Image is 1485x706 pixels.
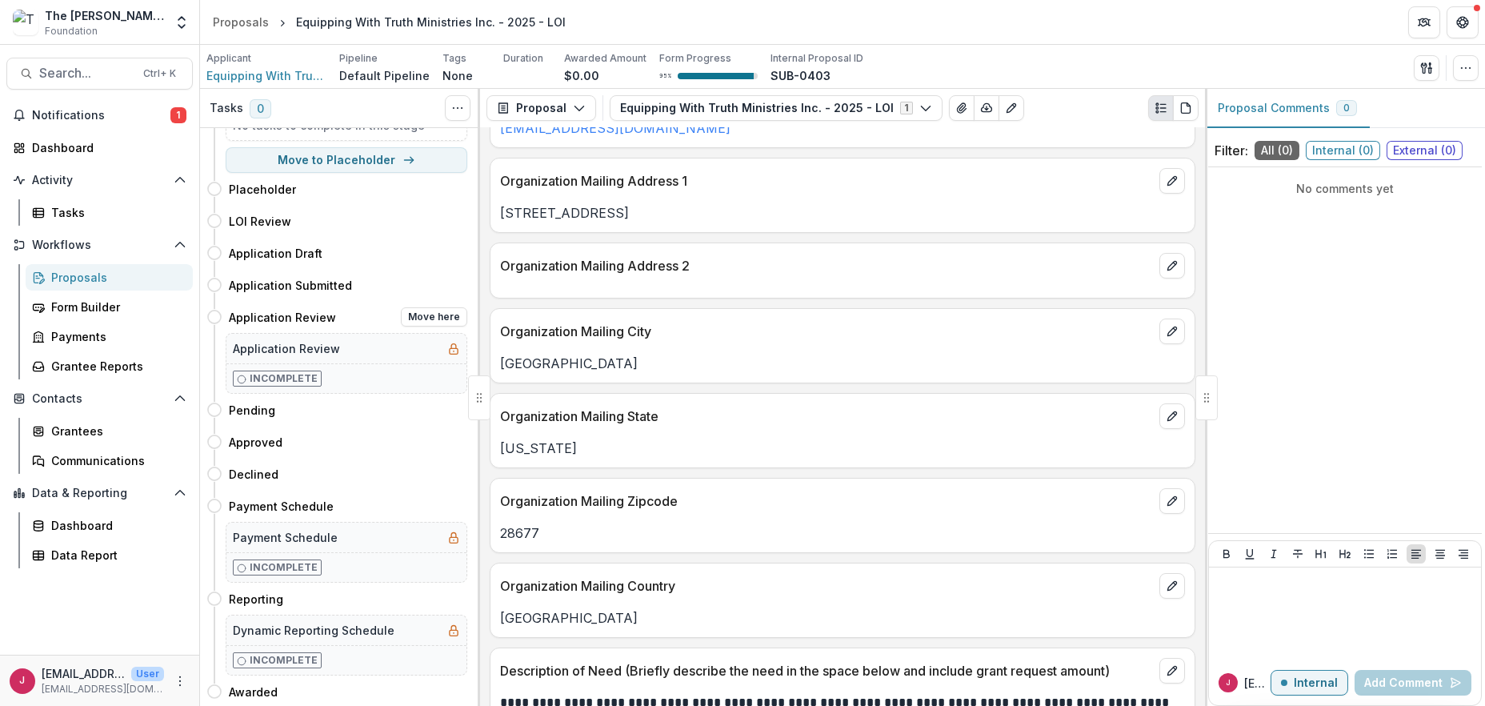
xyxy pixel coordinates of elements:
[771,67,831,84] p: SUB-0403
[949,95,975,121] button: View Attached Files
[51,452,180,469] div: Communications
[1447,6,1479,38] button: Get Help
[39,66,134,81] span: Search...
[170,6,193,38] button: Open entity switcher
[6,167,193,193] button: Open Activity
[45,24,98,38] span: Foundation
[51,328,180,345] div: Payments
[339,51,378,66] p: Pipeline
[32,487,167,500] span: Data & Reporting
[500,661,1153,680] p: Description of Need (Briefly describe the need in the space below and include grant request amount)
[51,358,180,375] div: Grantee Reports
[500,576,1153,596] p: Organization Mailing Country
[226,147,467,173] button: Move to Placeholder
[26,542,193,568] a: Data Report
[32,392,167,406] span: Contacts
[1159,168,1185,194] button: edit
[1343,102,1350,114] span: 0
[170,672,190,691] button: More
[771,51,863,66] p: Internal Proposal ID
[1306,141,1380,160] span: Internal ( 0 )
[1159,573,1185,599] button: edit
[500,407,1153,426] p: Organization Mailing State
[500,439,1185,458] p: [US_STATE]
[1407,544,1426,564] button: Align Left
[6,58,193,90] button: Search...
[1244,675,1271,692] p: [EMAIL_ADDRESS][DOMAIN_NAME]
[26,353,193,379] a: Grantee Reports
[51,547,180,564] div: Data Report
[1311,544,1331,564] button: Heading 1
[500,322,1153,341] p: Organization Mailing City
[229,245,322,262] h4: Application Draft
[42,682,164,696] p: [EMAIL_ADDRESS][DOMAIN_NAME]
[250,560,318,575] p: Incomplete
[500,491,1153,511] p: Organization Mailing Zipcode
[1294,676,1338,690] p: Internal
[1173,95,1199,121] button: PDF view
[213,14,269,30] div: Proposals
[500,608,1185,628] p: [GEOGRAPHIC_DATA]
[51,269,180,286] div: Proposals
[445,95,470,121] button: Toggle View Cancelled Tasks
[1159,319,1185,344] button: edit
[206,51,251,66] p: Applicant
[51,423,180,439] div: Grantees
[500,120,730,136] a: [EMAIL_ADDRESS][DOMAIN_NAME]
[140,65,179,82] div: Ctrl + K
[206,67,326,84] a: Equipping With Truth Ministries Inc.
[26,512,193,539] a: Dashboard
[1159,253,1185,279] button: edit
[1226,679,1231,687] div: jcline@bolickfoundation.org
[1335,544,1355,564] button: Heading 2
[500,203,1185,223] p: [STREET_ADDRESS]
[233,622,394,639] h5: Dynamic Reporting Schedule
[20,676,26,686] div: jcline@bolickfoundation.org
[26,264,193,291] a: Proposals
[206,10,572,34] nav: breadcrumb
[1159,488,1185,514] button: edit
[1255,141,1299,160] span: All ( 0 )
[229,309,336,326] h4: Application Review
[442,51,466,66] p: Tags
[229,402,275,419] h4: Pending
[210,102,243,115] h3: Tasks
[233,529,338,546] h5: Payment Schedule
[1408,6,1440,38] button: Partners
[6,480,193,506] button: Open Data & Reporting
[1215,180,1475,197] p: No comments yet
[659,51,731,66] p: Form Progress
[229,213,291,230] h4: LOI Review
[1205,89,1370,128] button: Proposal Comments
[1148,95,1174,121] button: Plaintext view
[250,371,318,386] p: Incomplete
[229,591,283,608] h4: Reporting
[26,294,193,320] a: Form Builder
[564,51,646,66] p: Awarded Amount
[486,95,596,121] button: Proposal
[610,95,943,121] button: Equipping With Truth Ministries Inc. - 2025 - LOI1
[26,447,193,474] a: Communications
[229,434,282,451] h4: Approved
[32,239,167,252] span: Workflows
[229,498,334,515] h4: Payment Schedule
[229,466,278,483] h4: Declined
[229,684,278,700] h4: Awarded
[339,67,430,84] p: Default Pipeline
[6,232,193,258] button: Open Workflows
[13,10,38,35] img: The Bolick Foundation
[131,667,164,681] p: User
[206,10,275,34] a: Proposals
[503,51,543,66] p: Duration
[1159,658,1185,684] button: edit
[1355,670,1471,696] button: Add Comment
[45,7,164,24] div: The [PERSON_NAME] Foundation
[233,340,340,357] h5: Application Review
[51,517,180,534] div: Dashboard
[659,70,671,82] p: 95 %
[1215,141,1248,160] p: Filter:
[1387,141,1463,160] span: External ( 0 )
[1288,544,1307,564] button: Strike
[500,354,1185,373] p: [GEOGRAPHIC_DATA]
